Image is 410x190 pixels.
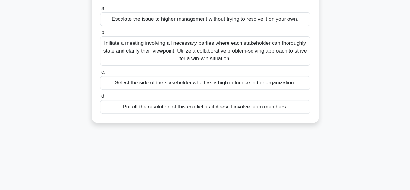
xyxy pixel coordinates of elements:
div: Escalate the issue to higher management without trying to resolve it on your own. [100,12,310,26]
div: Put off the resolution of this conflict as it doesn't involve team members. [100,100,310,114]
div: Select the side of the stakeholder who has a high influence in the organization. [100,76,310,90]
span: d. [101,93,106,99]
span: b. [101,30,106,35]
span: a. [101,6,106,11]
div: Initiate a meeting involving all necessary parties where each stakeholder can thoroughly state an... [100,36,310,66]
span: c. [101,69,105,75]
